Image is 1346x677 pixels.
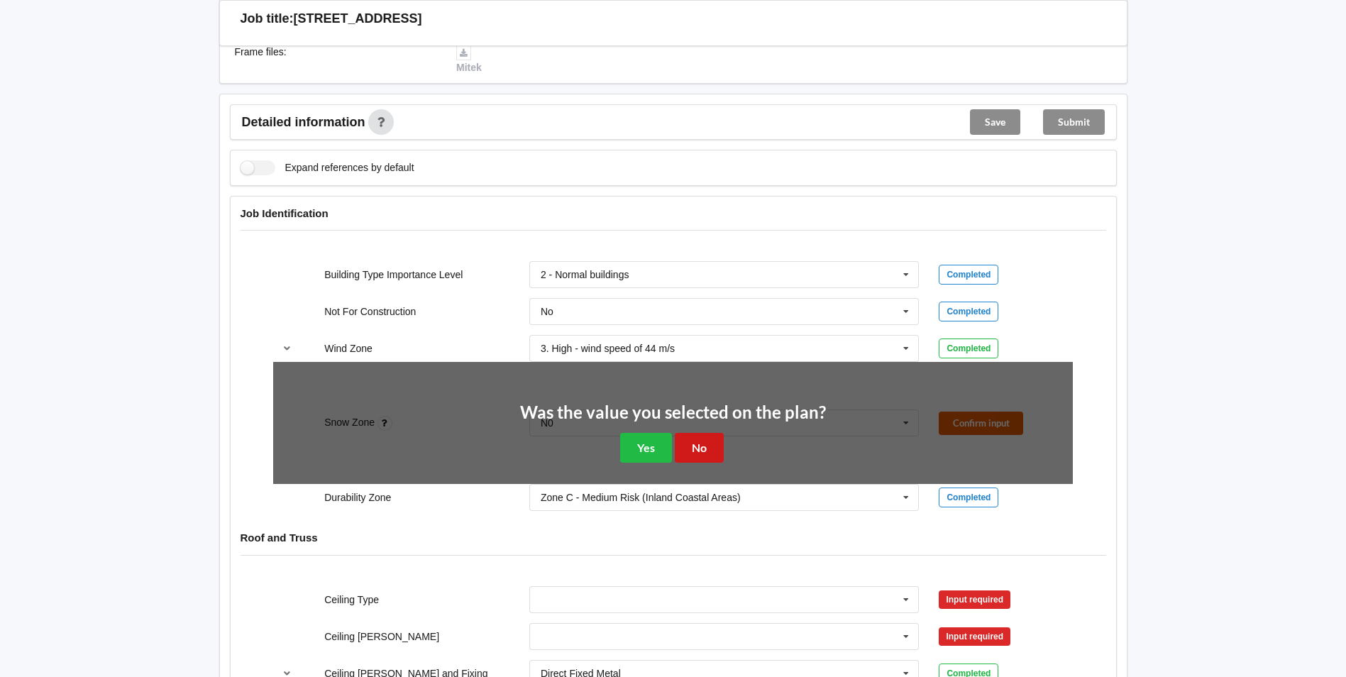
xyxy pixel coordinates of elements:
[273,336,301,361] button: reference-toggle
[939,488,998,507] div: Completed
[939,265,998,285] div: Completed
[520,402,826,424] h2: Was the value you selected on the plan?
[324,306,416,317] label: Not For Construction
[242,116,365,128] span: Detailed information
[324,343,373,354] label: Wind Zone
[225,45,447,75] div: Frame files :
[675,433,724,462] button: No
[241,160,414,175] label: Expand references by default
[541,270,629,280] div: 2 - Normal buildings
[324,594,379,605] label: Ceiling Type
[541,492,741,502] div: Zone C - Medium Risk (Inland Coastal Areas)
[620,433,672,462] button: Yes
[939,302,998,321] div: Completed
[541,307,553,317] div: No
[939,338,998,358] div: Completed
[294,11,422,27] h3: [STREET_ADDRESS]
[324,492,391,503] label: Durability Zone
[324,631,439,642] label: Ceiling [PERSON_NAME]
[939,627,1010,646] div: Input required
[939,590,1010,609] div: Input required
[456,46,482,73] a: Mitek
[324,269,463,280] label: Building Type Importance Level
[241,207,1106,220] h4: Job Identification
[241,11,294,27] h3: Job title:
[241,531,1106,544] h4: Roof and Truss
[541,343,675,353] div: 3. High - wind speed of 44 m/s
